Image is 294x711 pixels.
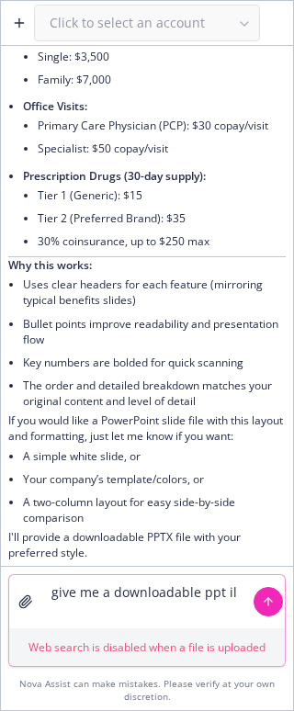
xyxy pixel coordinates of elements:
[38,45,286,68] li: Single: $3,500
[8,412,286,444] p: If you would like a PowerPoint slide file with this layout and formatting, just let me know if yo...
[17,639,277,655] p: Web search is disabled when a file is uploaded
[38,230,286,253] li: 30% coinsurance, up to $250 max
[8,257,92,273] span: Why this works:
[23,312,286,351] li: Bullet points improve readability and presentation flow
[8,678,286,703] div: Nova Assist can make mistakes. Please verify at your own discretion.
[23,491,286,529] li: A two-column layout for easy side-by-side comparison
[23,98,87,114] span: Office Visits:
[38,114,286,137] li: Primary Care Physician (PCP): $30 copay/visit
[23,468,286,491] li: Your company’s template/colors, or
[40,575,254,628] textarea: give me a downloadable ppt il
[38,68,286,91] li: Family: $7,000
[23,273,286,311] li: Uses clear headers for each feature (mirroring typical benefits slides)
[8,529,286,560] p: I'll provide a downloadable PPTX file with your preferred style.
[38,184,286,207] li: Tier 1 (Generic): $15
[23,168,206,184] span: Prescription Drugs (30-day supply):
[5,8,34,38] button: Create a new chat
[23,374,286,412] li: The order and detailed breakdown matches your original content and level of detail
[23,351,286,374] li: Key numbers are bolded for quick scanning
[38,137,286,160] li: Specialist: $50 copay/visit
[23,445,286,468] li: A simple white slide, or
[38,207,286,230] li: Tier 2 (Preferred Brand): $35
